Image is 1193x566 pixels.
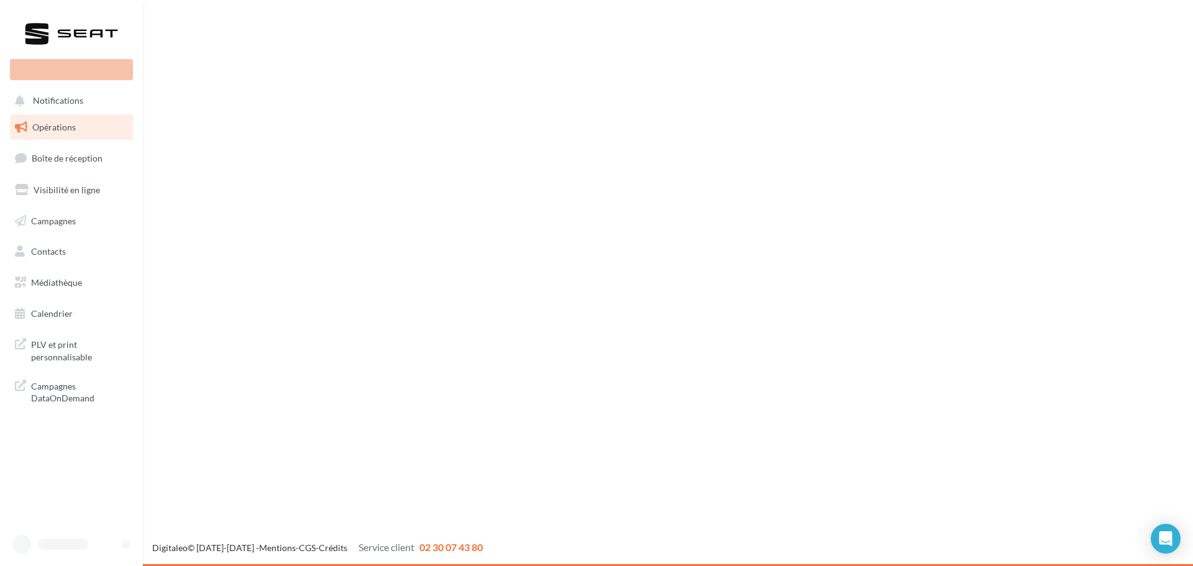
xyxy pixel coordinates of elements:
[31,277,82,288] span: Médiathèque
[10,59,133,80] div: Nouvelle campagne
[152,542,188,553] a: Digitaleo
[7,114,135,140] a: Opérations
[31,378,128,404] span: Campagnes DataOnDemand
[1151,524,1181,554] div: Open Intercom Messenger
[7,373,135,409] a: Campagnes DataOnDemand
[31,246,66,257] span: Contacts
[319,542,347,553] a: Crédits
[31,215,76,226] span: Campagnes
[33,96,83,106] span: Notifications
[419,541,483,553] span: 02 30 07 43 80
[359,541,414,553] span: Service client
[31,308,73,319] span: Calendrier
[7,331,135,368] a: PLV et print personnalisable
[7,177,135,203] a: Visibilité en ligne
[7,145,135,171] a: Boîte de réception
[7,301,135,327] a: Calendrier
[7,270,135,296] a: Médiathèque
[32,153,103,163] span: Boîte de réception
[31,336,128,363] span: PLV et print personnalisable
[259,542,296,553] a: Mentions
[152,542,483,553] span: © [DATE]-[DATE] - - -
[299,542,316,553] a: CGS
[32,122,76,132] span: Opérations
[34,185,100,195] span: Visibilité en ligne
[7,239,135,265] a: Contacts
[7,208,135,234] a: Campagnes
